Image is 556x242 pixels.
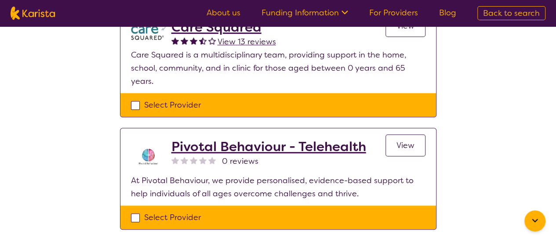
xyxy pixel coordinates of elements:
a: Funding Information [262,7,348,18]
img: nonereviewstar [208,156,216,164]
a: For Providers [369,7,418,18]
a: About us [207,7,240,18]
a: Blog [439,7,456,18]
a: View [385,134,425,156]
img: nonereviewstar [199,156,207,164]
a: Care Squared [171,19,276,35]
p: Care Squared is a multidisciplinary team, providing support in the home, school, community, and i... [131,48,425,88]
img: emptystar [208,37,216,44]
img: halfstar [199,37,207,44]
span: Back to search [483,8,540,18]
img: fullstar [171,37,179,44]
p: At Pivotal Behaviour, we provide personalised, evidence-based support to help individuals of all ... [131,174,425,200]
a: Back to search [477,6,545,20]
img: Karista logo [11,7,55,20]
img: nonereviewstar [190,156,197,164]
a: Pivotal Behaviour - Telehealth [171,139,366,155]
span: 0 reviews [222,155,258,168]
span: View 13 reviews [218,36,276,47]
img: watfhvlxxexrmzu5ckj6.png [131,19,166,40]
a: View 13 reviews [218,35,276,48]
img: fullstar [190,37,197,44]
img: nonereviewstar [171,156,179,164]
img: nonereviewstar [181,156,188,164]
img: s8av3rcikle0tbnjpqc8.png [131,139,166,174]
span: View [396,140,414,151]
img: fullstar [181,37,188,44]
